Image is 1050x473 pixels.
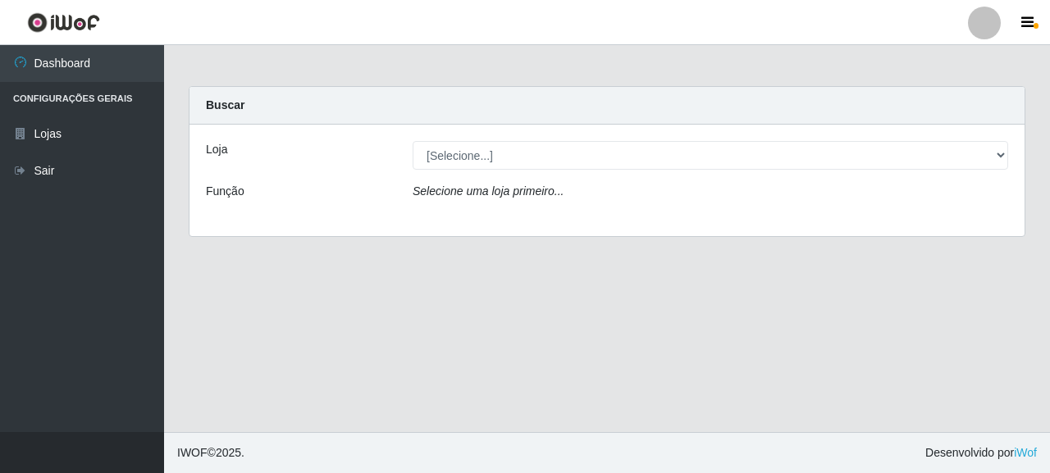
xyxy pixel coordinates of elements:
label: Loja [206,141,227,158]
img: CoreUI Logo [27,12,100,33]
strong: Buscar [206,98,244,111]
span: Desenvolvido por [925,444,1037,462]
span: © 2025 . [177,444,244,462]
span: IWOF [177,446,208,459]
label: Função [206,183,244,200]
i: Selecione uma loja primeiro... [413,184,564,198]
a: iWof [1014,446,1037,459]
